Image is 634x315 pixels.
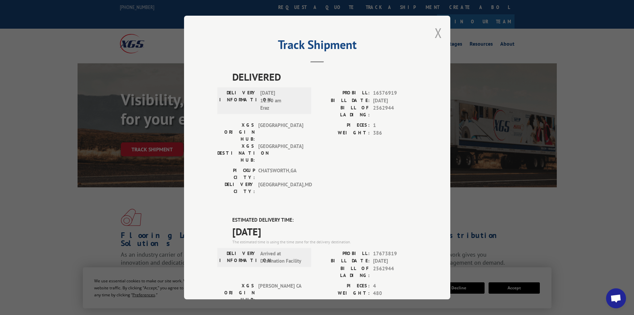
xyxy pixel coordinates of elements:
[317,89,370,97] label: PROBILL:
[373,265,417,279] span: 2562944
[260,89,305,112] span: [DATE] 11:50 am Eraz
[258,122,303,143] span: [GEOGRAPHIC_DATA]
[258,181,303,195] span: [GEOGRAPHIC_DATA] , MD
[373,129,417,137] span: 386
[317,257,370,265] label: BILL DATE:
[232,239,417,245] div: The estimated time is using the time zone for the delivery destination.
[317,250,370,258] label: PROBILL:
[435,24,442,42] button: Close modal
[317,265,370,279] label: BILL OF LADING:
[232,216,417,224] label: ESTIMATED DELIVERY TIME:
[217,181,255,195] label: DELIVERY CITY:
[217,167,255,181] label: PICKUP CITY:
[217,143,255,164] label: XGS DESTINATION HUB:
[317,282,370,290] label: PIECES:
[373,97,417,105] span: [DATE]
[219,250,257,265] label: DELIVERY INFORMATION:
[258,282,303,303] span: [PERSON_NAME] CA
[217,40,417,53] h2: Track Shipment
[373,257,417,265] span: [DATE]
[317,129,370,137] label: WEIGHT:
[232,224,417,239] span: [DATE]
[260,250,305,265] span: Arrived at Destination Facility
[258,143,303,164] span: [GEOGRAPHIC_DATA]
[317,122,370,129] label: PIECES:
[606,288,626,308] div: Open chat
[217,282,255,303] label: XGS ORIGIN HUB:
[219,89,257,112] label: DELIVERY INFORMATION:
[317,104,370,118] label: BILL OF LADING:
[317,290,370,297] label: WEIGHT:
[373,282,417,290] span: 4
[258,167,303,181] span: CHATSWORTH , GA
[232,69,417,84] span: DELIVERED
[373,290,417,297] span: 480
[373,104,417,118] span: 2562944
[373,89,417,97] span: 16576919
[373,122,417,129] span: 1
[217,122,255,143] label: XGS ORIGIN HUB:
[317,97,370,105] label: BILL DATE:
[373,250,417,258] span: 17673819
